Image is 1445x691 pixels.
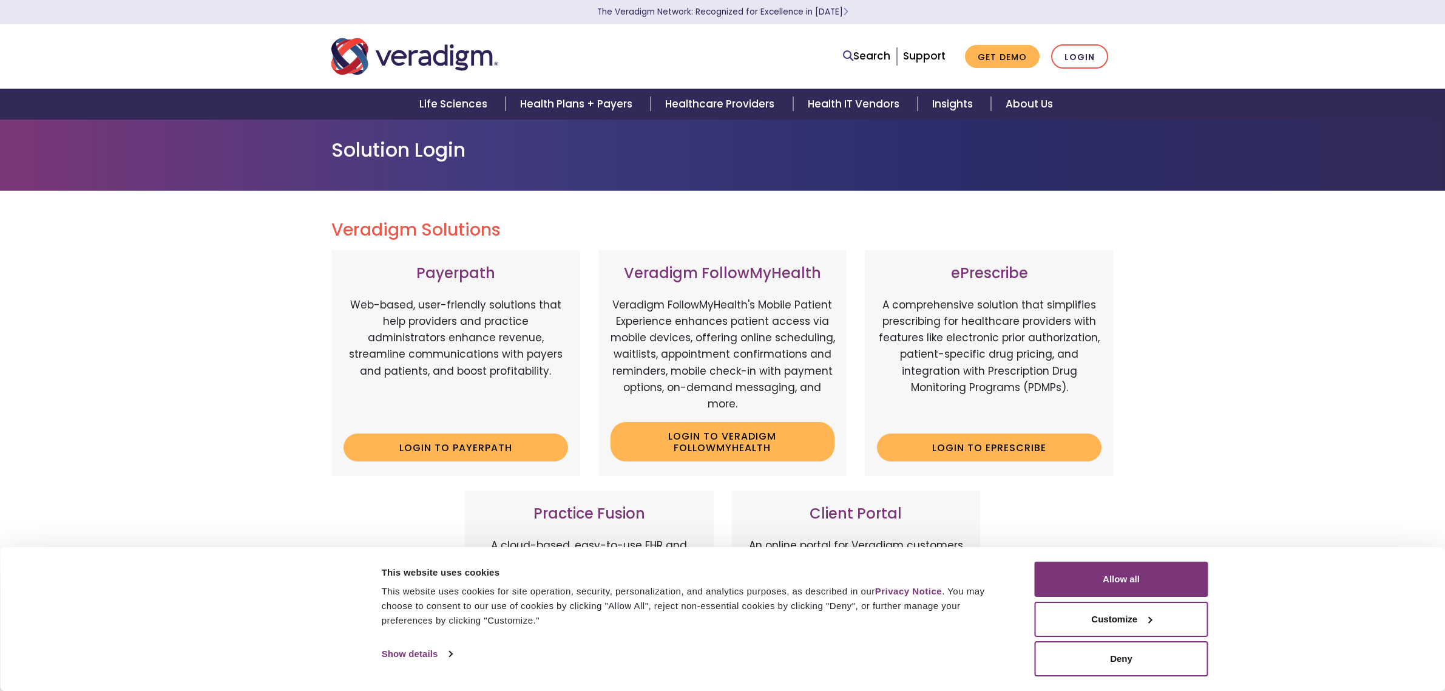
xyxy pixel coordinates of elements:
[918,89,991,120] a: Insights
[611,297,835,412] p: Veradigm FollowMyHealth's Mobile Patient Experience enhances patient access via mobile devices, o...
[331,220,1114,240] h2: Veradigm Solutions
[843,48,890,64] a: Search
[382,645,452,663] a: Show details
[611,422,835,461] a: Login to Veradigm FollowMyHealth
[744,505,969,523] h3: Client Portal
[597,6,848,18] a: The Veradigm Network: Recognized for Excellence in [DATE]Learn More
[651,89,793,120] a: Healthcare Providers
[877,265,1102,282] h3: ePrescribe
[477,505,702,523] h3: Practice Fusion
[1051,44,1108,69] a: Login
[331,138,1114,162] h1: Solution Login
[343,297,568,424] p: Web-based, user-friendly solutions that help providers and practice administrators enhance revenu...
[1035,602,1208,637] button: Customize
[875,586,942,596] a: Privacy Notice
[611,265,835,282] h3: Veradigm FollowMyHealth
[382,584,1007,628] div: This website uses cookies for site operation, security, personalization, and analytics purposes, ...
[477,537,702,636] p: A cloud-based, easy-to-use EHR and billing services platform tailored for independent practices. ...
[506,89,651,120] a: Health Plans + Payers
[877,297,1102,424] p: A comprehensive solution that simplifies prescribing for healthcare providers with features like ...
[965,45,1040,69] a: Get Demo
[405,89,506,120] a: Life Sciences
[903,49,946,63] a: Support
[793,89,918,120] a: Health IT Vendors
[744,537,969,636] p: An online portal for Veradigm customers to connect with peers, ask questions, share ideas, and st...
[331,36,498,77] img: Veradigm logo
[991,89,1068,120] a: About Us
[877,434,1102,461] a: Login to ePrescribe
[343,434,568,461] a: Login to Payerpath
[1035,562,1208,597] button: Allow all
[343,265,568,282] h3: Payerpath
[382,565,1007,580] div: This website uses cookies
[1035,641,1208,676] button: Deny
[843,6,848,18] span: Learn More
